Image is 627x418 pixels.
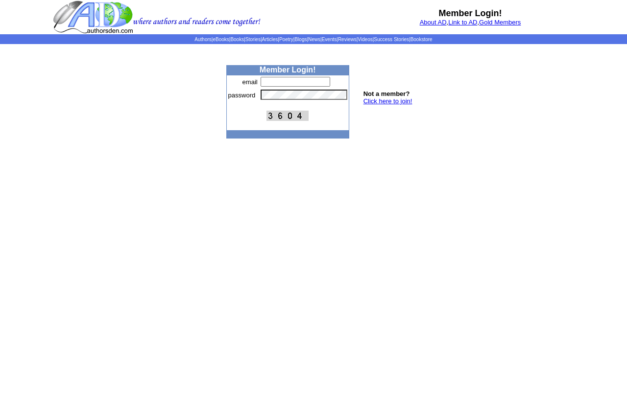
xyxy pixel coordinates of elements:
a: Events [322,37,337,42]
a: Reviews [338,37,357,42]
a: Bookstore [410,37,433,42]
b: Not a member? [363,90,410,97]
b: Member Login! [439,8,502,18]
b: Member Login! [260,66,316,74]
img: This Is CAPTCHA Image [266,111,309,121]
a: Authors [194,37,211,42]
span: | | | | | | | | | | | | [194,37,432,42]
a: Books [230,37,244,42]
a: Click here to join! [363,97,412,105]
font: password [228,92,256,99]
a: eBooks [213,37,229,42]
a: Blogs [294,37,307,42]
a: News [308,37,320,42]
a: Gold Members [479,19,521,26]
font: email [242,78,258,86]
a: Articles [262,37,278,42]
a: Stories [245,37,261,42]
font: , , [420,19,521,26]
a: Success Stories [374,37,409,42]
a: Videos [358,37,372,42]
a: Poetry [279,37,293,42]
a: About AD [420,19,447,26]
a: Link to AD [448,19,477,26]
